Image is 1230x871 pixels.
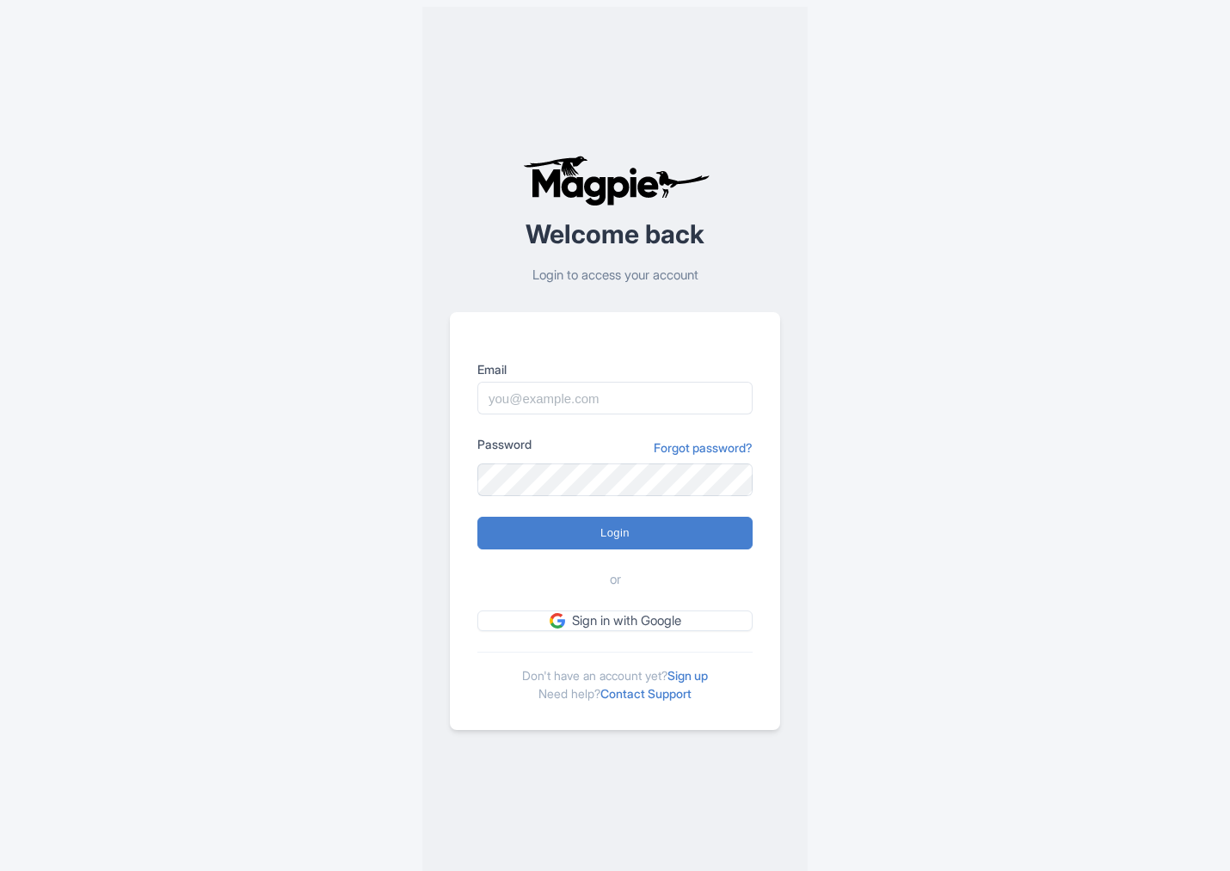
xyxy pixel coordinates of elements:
[477,360,753,378] label: Email
[477,435,532,453] label: Password
[477,652,753,702] div: Don't have an account yet? Need help?
[450,220,780,248] h2: Welcome back
[610,570,621,590] span: or
[477,382,753,414] input: you@example.com
[519,155,712,206] img: logo-ab69f6fb50320c5b225c76a69d11143b.png
[667,668,708,683] a: Sign up
[450,266,780,285] p: Login to access your account
[550,613,565,629] img: google.svg
[600,686,692,701] a: Contact Support
[654,439,753,457] a: Forgot password?
[477,610,753,632] a: Sign in with Google
[477,517,753,549] input: Login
